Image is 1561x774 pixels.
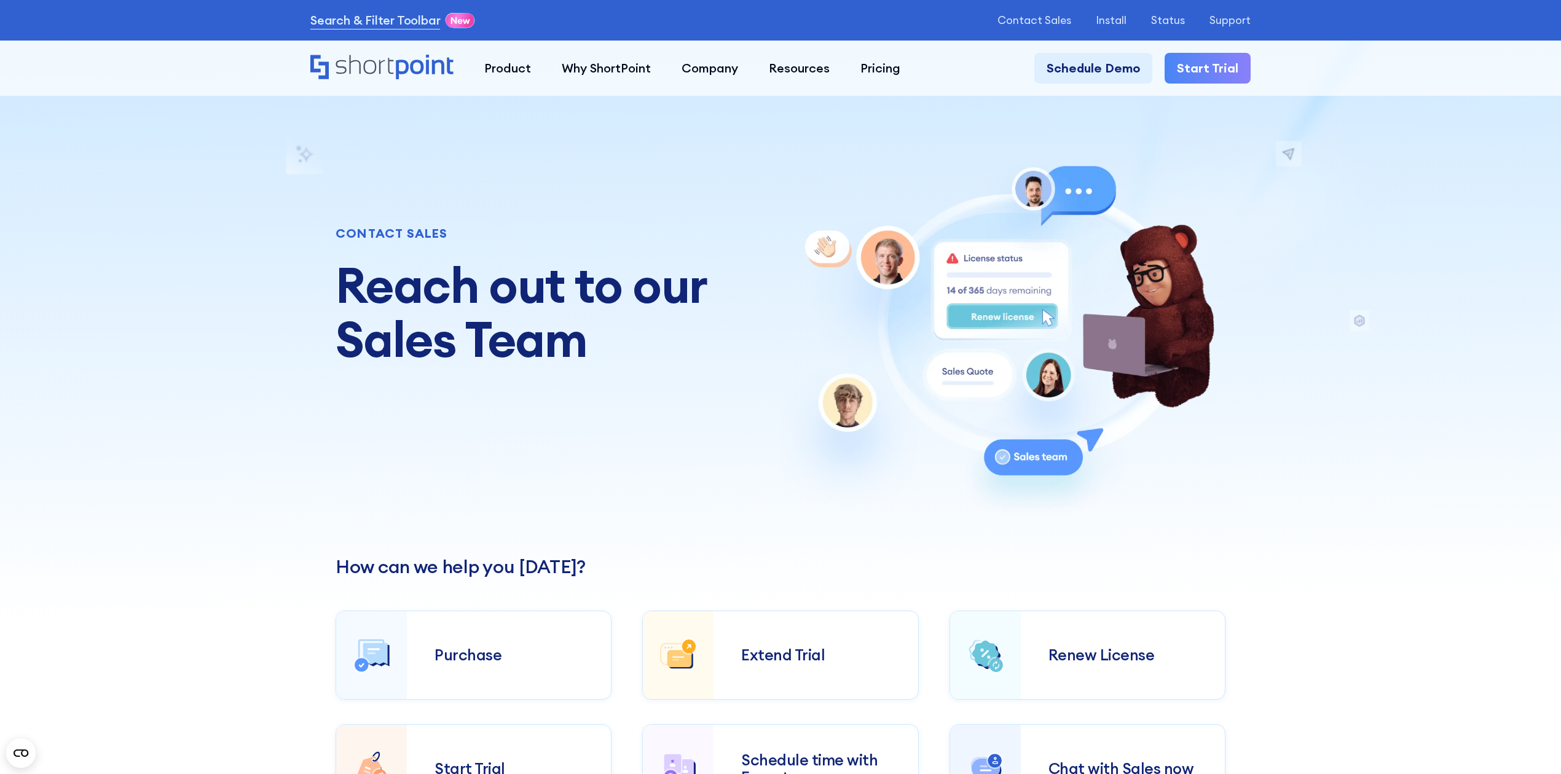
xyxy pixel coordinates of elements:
[753,53,845,84] a: Resources
[310,11,440,29] a: Search & Filter Toolbar
[336,258,745,366] h1: Reach out to our Sales Team
[546,53,666,84] a: Why ShortPoint
[1500,715,1561,774] iframe: Chat Widget
[336,227,745,240] div: CONTACT SALES
[336,556,1225,577] h2: How can we help you [DATE]?
[769,59,830,77] div: Resources
[336,611,611,700] a: Purchase
[562,59,651,77] div: Why ShortPoint
[997,14,1071,26] a: Contact Sales
[6,738,36,768] button: Open CMP widget
[950,611,1225,700] a: Renew License
[469,53,546,84] a: Product
[434,647,583,664] div: Purchase
[845,53,916,84] a: Pricing
[666,53,753,84] a: Company
[1096,14,1127,26] a: Install
[1165,53,1251,84] a: Start Trial
[682,59,738,77] div: Company
[1151,14,1185,26] a: Status
[1034,53,1152,84] a: Schedule Demo
[741,647,890,664] div: Extend Trial
[310,55,454,81] a: Home
[1048,647,1197,664] div: Renew License
[1209,14,1251,26] a: Support
[484,59,531,77] div: Product
[642,611,918,700] a: Extend Trial
[860,59,900,77] div: Pricing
